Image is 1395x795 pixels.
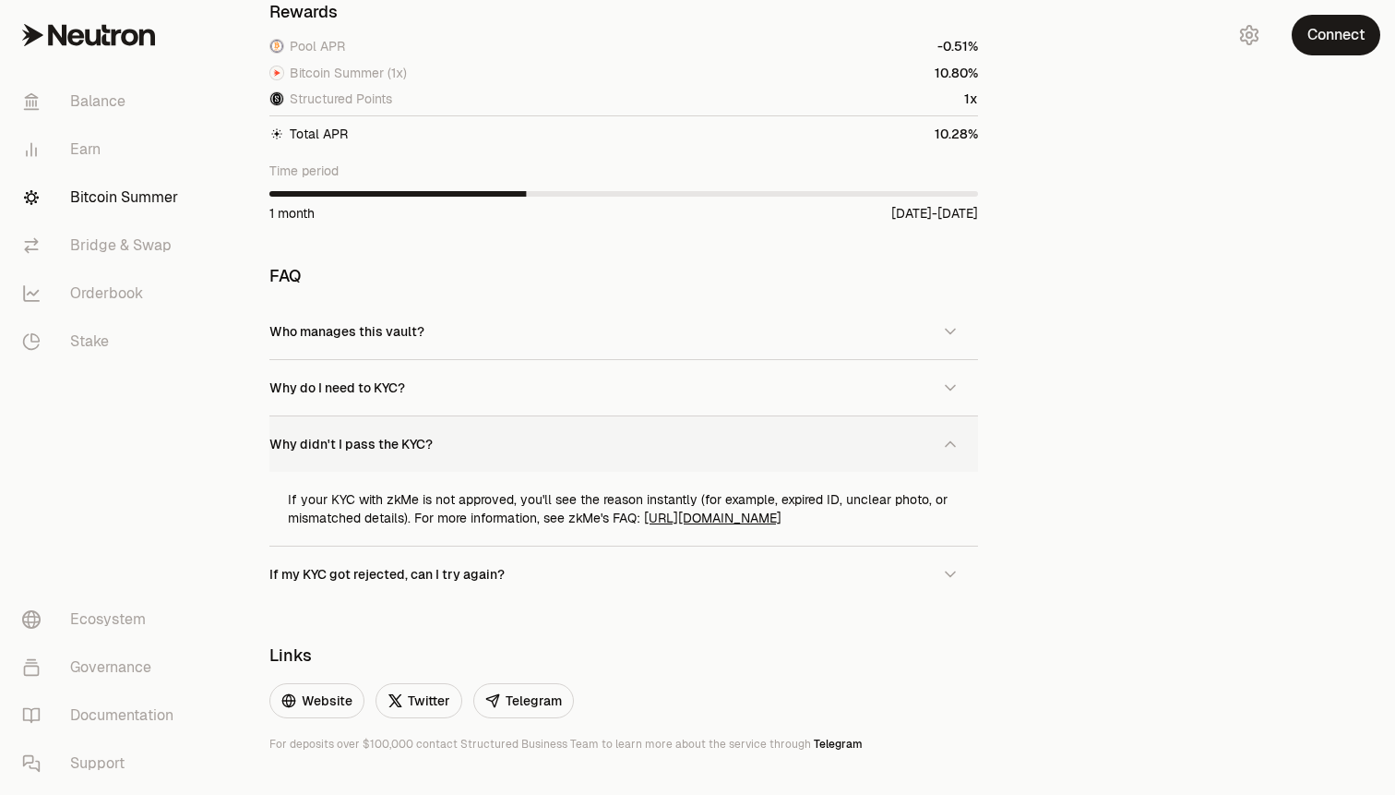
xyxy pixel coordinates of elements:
span: If my KYC got rejected, can I try again? [269,566,505,583]
a: Governance [7,644,199,692]
h3: Rewards [269,3,978,21]
a: Telegram [473,683,574,718]
a: Bitcoin Summer [7,174,199,222]
a: Website [269,683,364,718]
span: Why do I need to KYC? [269,379,405,396]
div: [DATE] - [DATE] [891,204,978,223]
a: Telegram [814,737,863,752]
button: If my KYC got rejected, can I try again? [269,547,978,602]
span: Bitcoin Summer (1x) [290,64,407,82]
a: Earn [7,126,199,174]
div: Time period [269,162,978,180]
div: 1x [964,90,978,108]
h3: FAQ [269,267,978,285]
span: Who manages this vault? [269,323,424,340]
button: Why didn't I pass the KYC? [269,416,978,472]
img: Structured Points [270,92,283,105]
img: NTRN [270,66,283,79]
a: Ecosystem [7,596,199,644]
div: Why didn't I pass the KYC? [269,472,978,546]
button: Who manages this vault? [269,304,978,359]
span: Structured Points [290,90,392,108]
a: Twitter [376,683,462,718]
h3: Links [269,646,978,665]
a: Documentation [7,692,199,740]
p: For deposits over $100,000 contact Structured Business Team to learn more about the service through [269,737,978,752]
a: Support [7,740,199,788]
a: Bridge & Swap [7,222,199,270]
span: Why didn't I pass the KYC? [269,436,433,452]
a: Stake [7,318,199,366]
a: Balance [7,78,199,126]
button: Connect [1292,15,1380,55]
a: Orderbook [7,270,199,318]
div: 1 month [269,204,315,223]
button: Why do I need to KYC? [269,360,978,416]
a: [URL][DOMAIN_NAME] [644,510,781,526]
span: Pool APR [290,37,345,55]
span: Total APR [290,125,348,143]
div: If your KYC with zkMe is not approved, you'll see the reason instantly (for example, expired ID, ... [269,472,978,546]
img: WBTC Logo [270,40,283,53]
